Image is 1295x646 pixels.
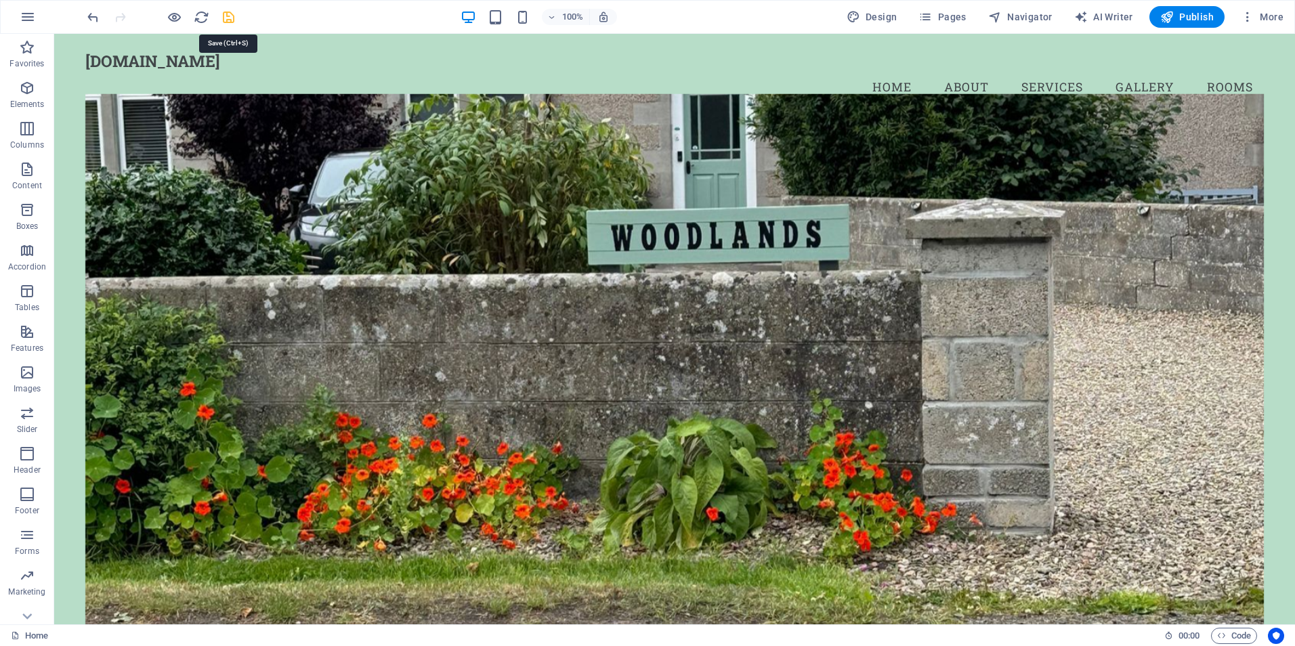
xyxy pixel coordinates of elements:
[597,11,610,23] i: On resize automatically adjust zoom level to fit chosen device.
[1149,6,1225,28] button: Publish
[988,10,1053,24] span: Navigator
[12,180,42,191] p: Content
[983,6,1058,28] button: Navigator
[193,9,209,25] button: reload
[841,6,903,28] button: Design
[15,505,39,516] p: Footer
[15,546,39,557] p: Forms
[1164,628,1200,644] h6: Session time
[918,10,966,24] span: Pages
[913,6,971,28] button: Pages
[10,99,45,110] p: Elements
[220,9,236,25] button: save
[15,302,39,313] p: Tables
[14,465,41,475] p: Header
[1160,10,1214,24] span: Publish
[14,383,41,394] p: Images
[542,9,590,25] button: 100%
[9,58,44,69] p: Favorites
[16,221,39,232] p: Boxes
[562,9,584,25] h6: 100%
[11,628,48,644] a: Click to cancel selection. Double-click to open Pages
[1179,628,1200,644] span: 00 00
[194,9,209,25] i: Reload page
[1069,6,1139,28] button: AI Writer
[1188,630,1190,641] span: :
[1074,10,1133,24] span: AI Writer
[1268,628,1284,644] button: Usercentrics
[166,9,182,25] button: Click here to leave preview mode and continue editing
[10,139,44,150] p: Columns
[847,10,897,24] span: Design
[8,586,45,597] p: Marketing
[841,6,903,28] div: Design (Ctrl+Alt+Y)
[8,261,46,272] p: Accordion
[1241,10,1283,24] span: More
[1235,6,1289,28] button: More
[17,424,38,435] p: Slider
[85,9,101,25] i: Undo: Edit headline (Ctrl+Z)
[1211,628,1257,644] button: Code
[85,9,101,25] button: undo
[11,343,43,353] p: Features
[1217,628,1251,644] span: Code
